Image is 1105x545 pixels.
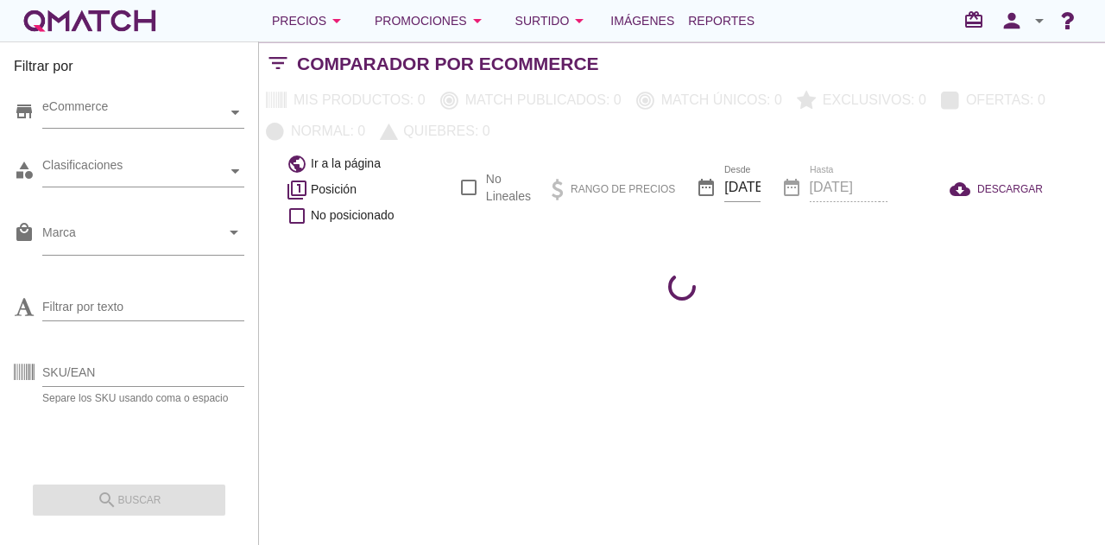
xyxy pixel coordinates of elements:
[258,3,361,38] button: Precios
[287,206,307,226] i: check_box_outline_blank
[311,181,357,199] span: Posición
[681,3,761,38] a: Reportes
[502,3,604,38] button: Surtido
[224,222,244,243] i: arrow_drop_down
[724,174,760,201] input: Desde
[467,10,488,31] i: arrow_drop_down
[14,222,35,243] i: local_mall
[287,154,307,174] i: public
[610,10,674,31] span: Imágenes
[297,50,599,78] h2: Comparador por eCommerce
[42,393,244,403] div: Separe los SKU usando coma o espacio
[994,9,1029,33] i: person
[14,160,35,181] i: category
[287,180,307,200] i: filter_1
[21,3,159,38] a: white-qmatch-logo
[950,179,977,200] i: cloud_download
[259,63,297,64] i: filter_list
[326,10,347,31] i: arrow_drop_down
[569,10,590,31] i: arrow_drop_down
[977,181,1043,197] span: DESCARGAR
[936,174,1057,205] button: DESCARGAR
[375,10,488,31] div: Promociones
[963,10,991,30] i: redeem
[14,101,35,122] i: store
[311,206,395,225] span: No posicionado
[696,177,717,198] i: date_range
[688,10,755,31] span: Reportes
[515,10,590,31] div: Surtido
[1029,10,1050,31] i: arrow_drop_down
[272,10,347,31] div: Precios
[486,170,531,205] label: No Lineales
[14,56,244,84] h3: Filtrar por
[603,3,681,38] a: Imágenes
[311,155,381,173] span: Ir a la página
[361,3,502,38] button: Promociones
